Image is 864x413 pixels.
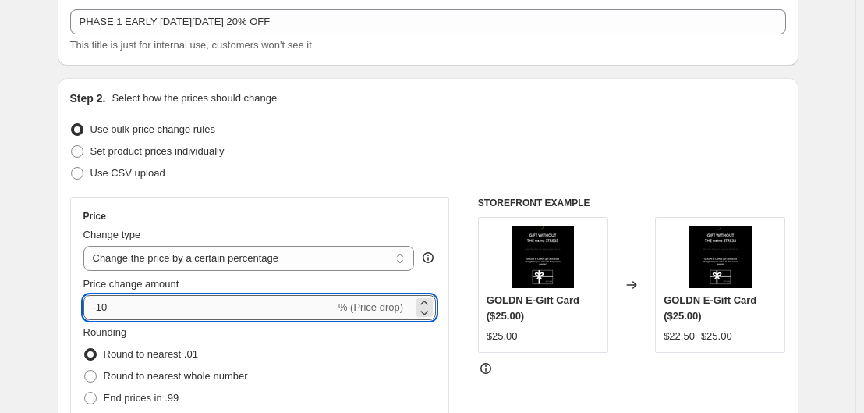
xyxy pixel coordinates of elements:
[689,226,752,288] img: image_50864c26-8565-40be-ad2e-d4f1a5a612a8_80x.png
[420,250,436,265] div: help
[90,145,225,157] span: Set product prices individually
[104,392,179,404] span: End prices in .99
[90,167,165,179] span: Use CSV upload
[83,229,141,240] span: Change type
[104,348,198,360] span: Round to nearest .01
[70,91,106,106] h2: Step 2.
[478,197,786,209] h6: STOREFRONT EXAMPLE
[338,301,403,313] span: % (Price drop)
[512,226,574,288] img: image_50864c26-8565-40be-ad2e-d4f1a5a612a8_80x.png
[70,9,786,34] input: 30% off holiday sale
[83,210,106,223] h3: Price
[701,329,732,344] strike: $25.00
[70,39,312,51] span: This title is just for internal use, customers won't see it
[487,329,518,344] div: $25.00
[83,295,335,320] input: -15
[112,91,277,106] p: Select how the prices should change
[664,294,756,322] span: GOLDN E-Gift Card ($25.00)
[104,370,248,382] span: Round to nearest whole number
[83,326,127,338] span: Rounding
[83,278,179,290] span: Price change amount
[487,294,579,322] span: GOLDN E-Gift Card ($25.00)
[664,329,695,344] div: $22.50
[90,123,215,135] span: Use bulk price change rules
